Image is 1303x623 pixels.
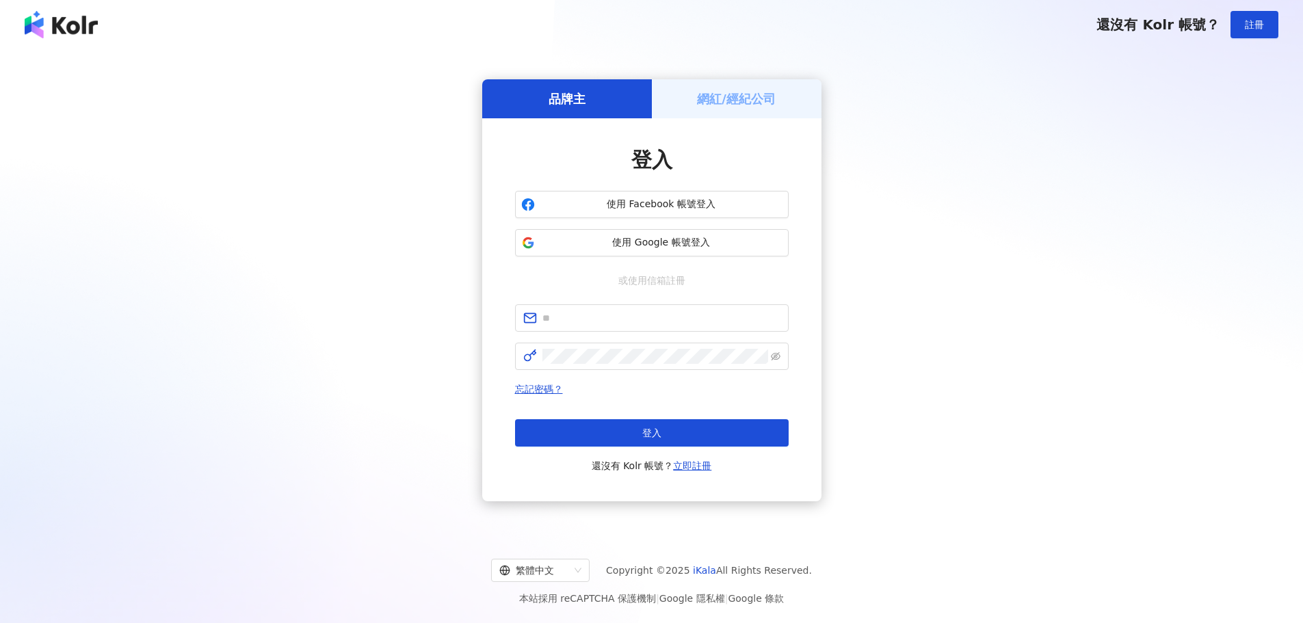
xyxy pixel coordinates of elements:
[519,590,784,607] span: 本站採用 reCAPTCHA 保護機制
[656,593,659,604] span: |
[693,565,716,576] a: iKala
[606,562,812,579] span: Copyright © 2025 All Rights Reserved.
[499,559,569,581] div: 繁體中文
[1096,16,1220,33] span: 還沒有 Kolr 帳號？
[515,419,789,447] button: 登入
[673,460,711,471] a: 立即註冊
[631,148,672,172] span: 登入
[642,427,661,438] span: 登入
[549,90,585,107] h5: 品牌主
[1230,11,1278,38] button: 註冊
[540,198,782,211] span: 使用 Facebook 帳號登入
[592,458,712,474] span: 還沒有 Kolr 帳號？
[515,191,789,218] button: 使用 Facebook 帳號登入
[659,593,725,604] a: Google 隱私權
[697,90,776,107] h5: 網紅/經紀公司
[25,11,98,38] img: logo
[771,352,780,361] span: eye-invisible
[515,229,789,256] button: 使用 Google 帳號登入
[725,593,728,604] span: |
[609,273,695,288] span: 或使用信箱註冊
[540,236,782,250] span: 使用 Google 帳號登入
[515,384,563,395] a: 忘記密碼？
[1245,19,1264,30] span: 註冊
[728,593,784,604] a: Google 條款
